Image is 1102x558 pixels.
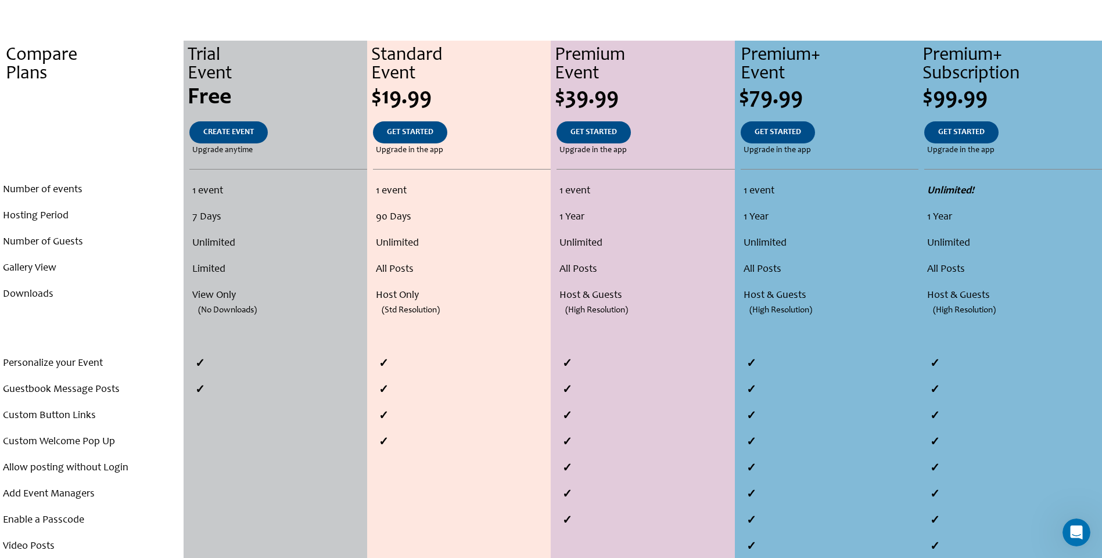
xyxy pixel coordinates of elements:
[91,146,93,154] span: .
[922,46,1102,84] div: Premium+ Subscription
[376,143,443,157] span: Upgrade in the app
[192,283,364,309] li: View Only
[3,282,181,308] li: Downloads
[1062,519,1090,546] iframe: Intercom live chat
[565,297,628,323] span: (High Resolution)
[203,128,254,136] span: CREATE EVENT
[89,87,95,110] span: .
[3,203,181,229] li: Hosting Period
[927,204,1099,231] li: 1 Year
[744,204,916,231] li: 1 Year
[3,177,181,203] li: Number of events
[557,121,631,143] a: GET STARTED
[559,231,731,257] li: Unlimited
[371,46,551,84] div: Standard Event
[744,231,916,257] li: Unlimited
[570,128,617,136] span: GET STARTED
[198,297,257,323] span: (No Downloads)
[555,46,734,84] div: Premium Event
[376,283,548,309] li: Host Only
[189,121,268,143] a: CREATE EVENT
[938,128,985,136] span: GET STARTED
[188,87,367,110] div: Free
[744,178,916,204] li: 1 event
[927,283,1099,309] li: Host & Guests
[755,128,801,136] span: GET STARTED
[77,121,107,143] a: .
[382,297,440,323] span: (Std Resolution)
[744,143,811,157] span: Upgrade in the app
[559,283,731,309] li: Host & Guests
[559,204,731,231] li: 1 Year
[192,178,364,204] li: 1 event
[373,121,447,143] a: GET STARTED
[927,186,974,196] strong: Unlimited!
[922,87,1102,110] div: $99.99
[192,231,364,257] li: Unlimited
[376,204,548,231] li: 90 Days
[3,403,181,429] li: Custom Button Links
[3,507,181,534] li: Enable a Passcode
[376,231,548,257] li: Unlimited
[376,257,548,283] li: All Posts
[188,46,367,84] div: Trial Event
[6,46,184,84] div: Compare Plans
[192,257,364,283] li: Limited
[744,257,916,283] li: All Posts
[927,257,1099,283] li: All Posts
[3,351,181,377] li: Personalize your Event
[749,297,812,323] span: (High Resolution)
[371,87,551,110] div: $19.99
[376,178,548,204] li: 1 event
[555,87,734,110] div: $39.99
[3,255,181,282] li: Gallery View
[559,257,731,283] li: All Posts
[3,429,181,455] li: Custom Welcome Pop Up
[3,229,181,255] li: Number of Guests
[559,143,627,157] span: Upgrade in the app
[192,143,253,157] span: Upgrade anytime
[927,231,1099,257] li: Unlimited
[933,297,996,323] span: (High Resolution)
[739,87,918,110] div: $79.99
[3,455,181,481] li: Allow posting without Login
[3,481,181,507] li: Add Event Managers
[741,46,918,84] div: Premium+ Event
[3,377,181,403] li: Guestbook Message Posts
[91,128,93,136] span: .
[192,204,364,231] li: 7 Days
[741,121,815,143] a: GET STARTED
[387,128,433,136] span: GET STARTED
[559,178,731,204] li: 1 event
[927,143,995,157] span: Upgrade in the app
[924,121,999,143] a: GET STARTED
[744,283,916,309] li: Host & Guests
